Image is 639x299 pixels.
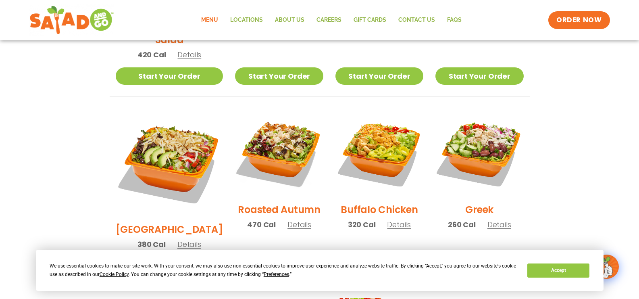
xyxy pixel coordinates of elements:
a: Start Your Order [116,67,223,85]
span: ORDER NOW [556,15,602,25]
h2: Greek [465,203,493,217]
span: Cookie Policy [100,272,129,277]
span: Details [487,220,511,230]
img: Product photo for Greek Salad [435,109,523,197]
span: Preferences [264,272,289,277]
span: 470 Cal [247,219,276,230]
img: Product photo for BBQ Ranch Salad [116,109,223,216]
a: Careers [310,11,348,29]
a: Start Your Order [235,67,323,85]
a: Start Your Order [435,67,523,85]
span: 260 Cal [448,219,476,230]
a: About Us [269,11,310,29]
nav: Menu [195,11,468,29]
span: Details [177,239,201,249]
img: wpChatIcon [595,255,618,278]
a: ORDER NOW [548,11,610,29]
a: Contact Us [392,11,441,29]
a: Start Your Order [335,67,423,85]
a: GIFT CARDS [348,11,392,29]
div: We use essential cookies to make our site work. With your consent, we may also use non-essential ... [50,262,518,279]
span: Details [287,220,311,230]
span: 380 Cal [137,239,166,250]
span: Details [387,220,411,230]
h2: Buffalo Chicken [341,203,418,217]
span: Details [177,50,201,60]
img: Product photo for Buffalo Chicken Salad [335,109,423,197]
a: Menu [195,11,224,29]
a: FAQs [441,11,468,29]
button: Accept [527,263,589,278]
img: Product photo for Roasted Autumn Salad [235,109,323,197]
div: Cookie Consent Prompt [36,250,604,291]
h2: [GEOGRAPHIC_DATA] [116,222,223,236]
span: 420 Cal [137,49,166,60]
h2: Roasted Autumn [238,203,321,217]
img: new-SAG-logo-768×292 [29,4,114,36]
span: 320 Cal [348,219,376,230]
a: Locations [224,11,269,29]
